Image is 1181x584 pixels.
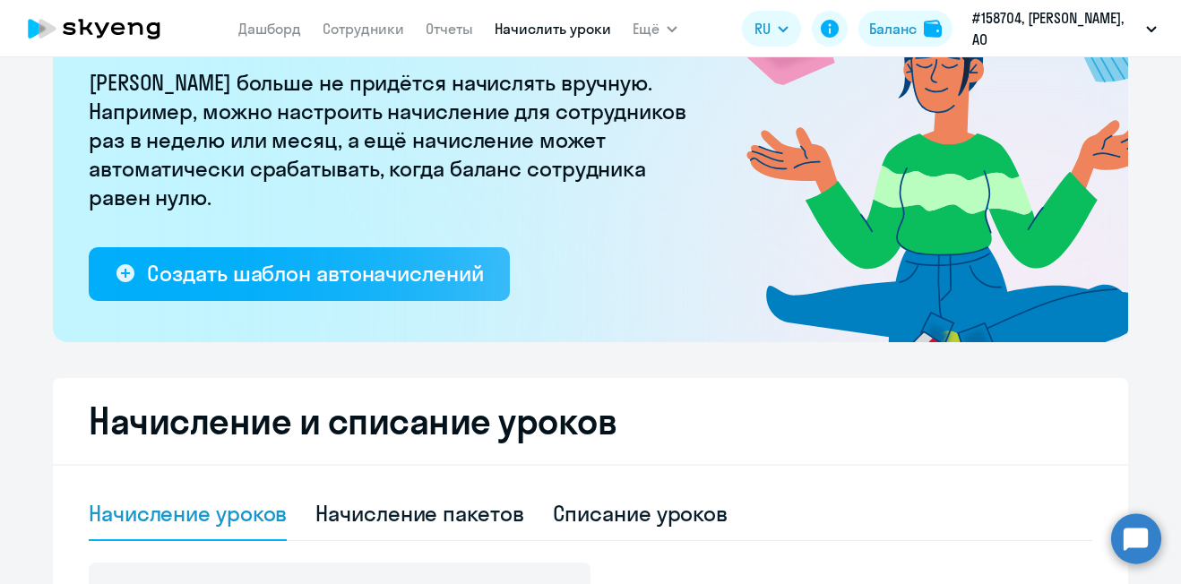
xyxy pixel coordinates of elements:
[89,499,287,528] div: Начисление уроков
[924,20,942,38] img: balance
[89,247,510,301] button: Создать шаблон автоначислений
[858,11,953,47] button: Балансbalance
[426,20,473,38] a: Отчеты
[869,18,917,39] div: Баланс
[742,11,801,47] button: RU
[147,259,483,288] div: Создать шаблон автоначислений
[315,499,523,528] div: Начисление пакетов
[633,11,677,47] button: Ещё
[754,18,771,39] span: RU
[323,20,404,38] a: Сотрудники
[89,399,1092,442] h2: Начисление и списание уроков
[963,7,1166,50] button: #158704, [PERSON_NAME], АО
[495,20,611,38] a: Начислить уроки
[89,68,698,211] p: [PERSON_NAME] больше не придётся начислять вручную. Например, можно настроить начисление для сотр...
[633,18,659,39] span: Ещё
[553,499,728,528] div: Списание уроков
[972,7,1139,50] p: #158704, [PERSON_NAME], АО
[238,20,301,38] a: Дашборд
